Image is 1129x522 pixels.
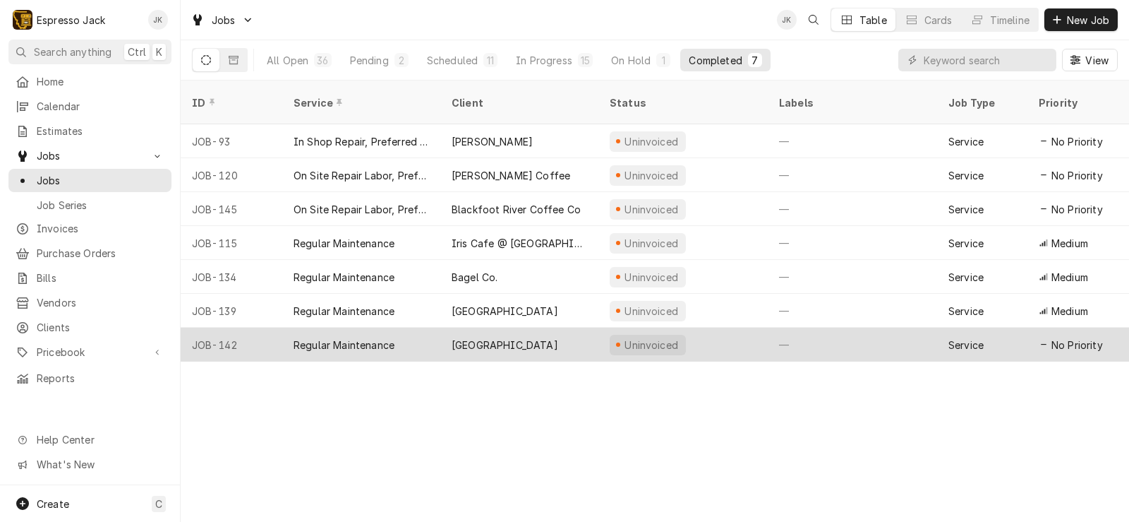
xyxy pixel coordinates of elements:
[37,99,164,114] span: Calendar
[156,45,162,59] span: K
[350,53,389,68] div: Pending
[212,13,236,28] span: Jobs
[1051,338,1103,352] span: No Priority
[689,53,742,68] div: Completed
[148,10,168,30] div: JK
[623,168,680,183] div: Uninvoiced
[8,453,171,476] a: Go to What's New
[452,338,558,352] div: [GEOGRAPHIC_DATA]
[37,173,164,188] span: Jobs
[294,236,394,251] div: Regular Maintenance
[37,295,164,310] span: Vendors
[8,367,171,390] a: Reports
[1039,95,1115,110] div: Priority
[181,124,282,158] div: JOB-93
[948,202,984,217] div: Service
[267,53,308,68] div: All Open
[948,95,1016,110] div: Job Type
[1051,168,1103,183] span: No Priority
[452,168,570,183] div: [PERSON_NAME] Coffee
[37,246,164,261] span: Purchase Orders
[1082,53,1111,68] span: View
[924,13,953,28] div: Cards
[294,338,394,352] div: Regular Maintenance
[8,194,171,217] a: Job Series
[37,457,163,472] span: What's New
[181,294,282,328] div: JOB-139
[37,320,164,335] span: Clients
[1062,49,1118,71] button: View
[8,40,171,64] button: Search anythingCtrlK
[181,158,282,192] div: JOB-120
[8,95,171,118] a: Calendar
[37,74,164,89] span: Home
[294,270,394,285] div: Regular Maintenance
[948,304,984,319] div: Service
[181,226,282,260] div: JOB-115
[623,236,680,251] div: Uninvoiced
[623,202,680,217] div: Uninvoiced
[8,428,171,451] a: Go to Help Center
[181,260,282,294] div: JOB-134
[948,134,984,149] div: Service
[294,304,394,319] div: Regular Maintenance
[948,236,984,251] div: Service
[768,328,937,362] div: —
[1044,8,1118,31] button: New Job
[1051,202,1103,217] span: No Priority
[8,291,171,314] a: Vendors
[37,148,143,163] span: Jobs
[181,328,282,362] div: JOB-142
[397,53,406,68] div: 2
[623,134,680,149] div: Uninvoiced
[611,53,651,68] div: On Hold
[581,53,590,68] div: 15
[768,158,937,192] div: —
[777,10,797,30] div: Jack Kehoe's Avatar
[8,70,171,93] a: Home
[37,345,143,360] span: Pricebook
[8,266,171,290] a: Bills
[148,10,168,30] div: Jack Kehoe's Avatar
[8,316,171,339] a: Clients
[948,168,984,183] div: Service
[192,95,268,110] div: ID
[452,95,584,110] div: Client
[768,294,937,328] div: —
[516,53,572,68] div: In Progress
[452,134,533,149] div: [PERSON_NAME]
[294,168,429,183] div: On Site Repair Labor, Prefered Rate, Regular Hours
[37,498,69,510] span: Create
[37,124,164,138] span: Estimates
[34,45,111,59] span: Search anything
[768,226,937,260] div: —
[802,8,825,31] button: Open search
[1051,304,1088,319] span: Medium
[1051,236,1088,251] span: Medium
[623,304,680,319] div: Uninvoiced
[859,13,887,28] div: Table
[37,221,164,236] span: Invoices
[37,198,164,213] span: Job Series
[779,95,926,110] div: Labels
[1064,13,1112,28] span: New Job
[185,8,260,32] a: Go to Jobs
[294,134,429,149] div: In Shop Repair, Preferred Rate
[294,202,429,217] div: On Site Repair Labor, Prefered Rate, Regular Hours
[8,242,171,265] a: Purchase Orders
[37,271,164,285] span: Bills
[768,260,937,294] div: —
[452,202,581,217] div: Blackfoot River Coffee Co
[948,338,984,352] div: Service
[452,304,558,319] div: [GEOGRAPHIC_DATA]
[317,53,328,68] div: 36
[294,95,426,110] div: Service
[610,95,754,110] div: Status
[155,497,162,511] span: C
[37,432,163,447] span: Help Center
[8,217,171,240] a: Invoices
[128,45,146,59] span: Ctrl
[623,270,680,285] div: Uninvoiced
[181,192,282,226] div: JOB-145
[659,53,668,68] div: 1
